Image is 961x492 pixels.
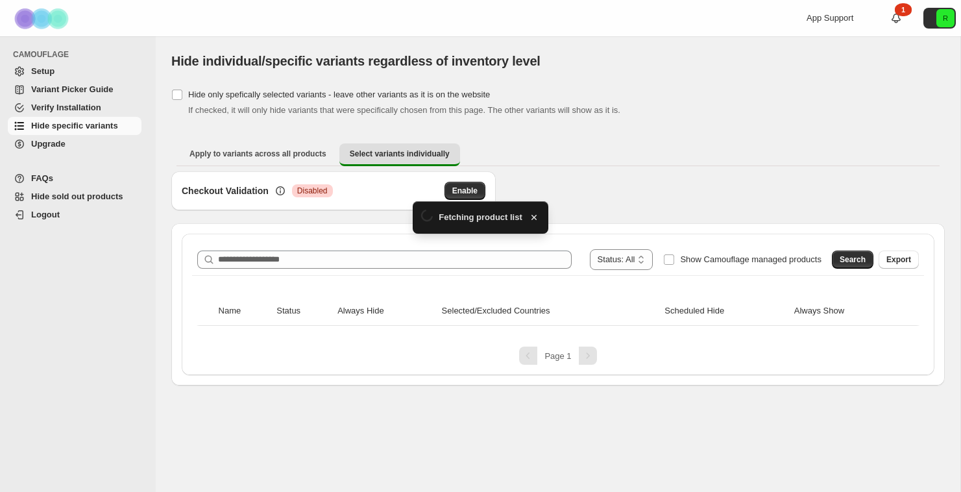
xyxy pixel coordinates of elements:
span: Hide only spefically selected variants - leave other variants as it is on the website [188,90,490,99]
th: Selected/Excluded Countries [438,297,661,326]
span: Apply to variants across all products [189,149,326,159]
th: Always Hide [334,297,437,326]
button: Select variants individually [339,143,460,166]
span: Setup [31,66,55,76]
button: Search [832,251,873,269]
span: FAQs [31,173,53,183]
span: Variant Picker Guide [31,84,113,94]
th: Scheduled Hide [661,297,790,326]
button: Enable [444,182,485,200]
a: FAQs [8,169,141,188]
span: Verify Installation [31,103,101,112]
a: 1 [890,12,903,25]
span: Show Camouflage managed products [680,254,821,264]
span: Fetching product list [439,211,522,224]
span: Hide individual/specific variants regardless of inventory level [171,54,541,68]
span: Logout [31,210,60,219]
th: Always Show [790,297,902,326]
span: App Support [807,13,853,23]
th: Status [273,297,334,326]
text: R [943,14,948,22]
h3: Checkout Validation [182,184,269,197]
button: Avatar with initials R [923,8,956,29]
a: Logout [8,206,141,224]
span: Hide specific variants [31,121,118,130]
th: Name [215,297,273,326]
a: Hide specific variants [8,117,141,135]
span: Export [886,254,911,265]
nav: Pagination [192,347,924,365]
a: Setup [8,62,141,80]
button: Apply to variants across all products [179,143,337,164]
button: Export [879,251,919,269]
a: Variant Picker Guide [8,80,141,99]
span: Search [840,254,866,265]
span: Page 1 [544,351,571,361]
div: Select variants individually [171,171,945,386]
a: Verify Installation [8,99,141,117]
span: If checked, it will only hide variants that were specifically chosen from this page. The other va... [188,105,620,115]
img: Camouflage [10,1,75,36]
span: CAMOUFLAGE [13,49,147,60]
div: 1 [895,3,912,16]
span: Avatar with initials R [936,9,955,27]
span: Hide sold out products [31,191,123,201]
span: Enable [452,186,478,196]
a: Upgrade [8,135,141,153]
a: Hide sold out products [8,188,141,206]
span: Select variants individually [350,149,450,159]
span: Disabled [297,186,328,196]
span: Upgrade [31,139,66,149]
